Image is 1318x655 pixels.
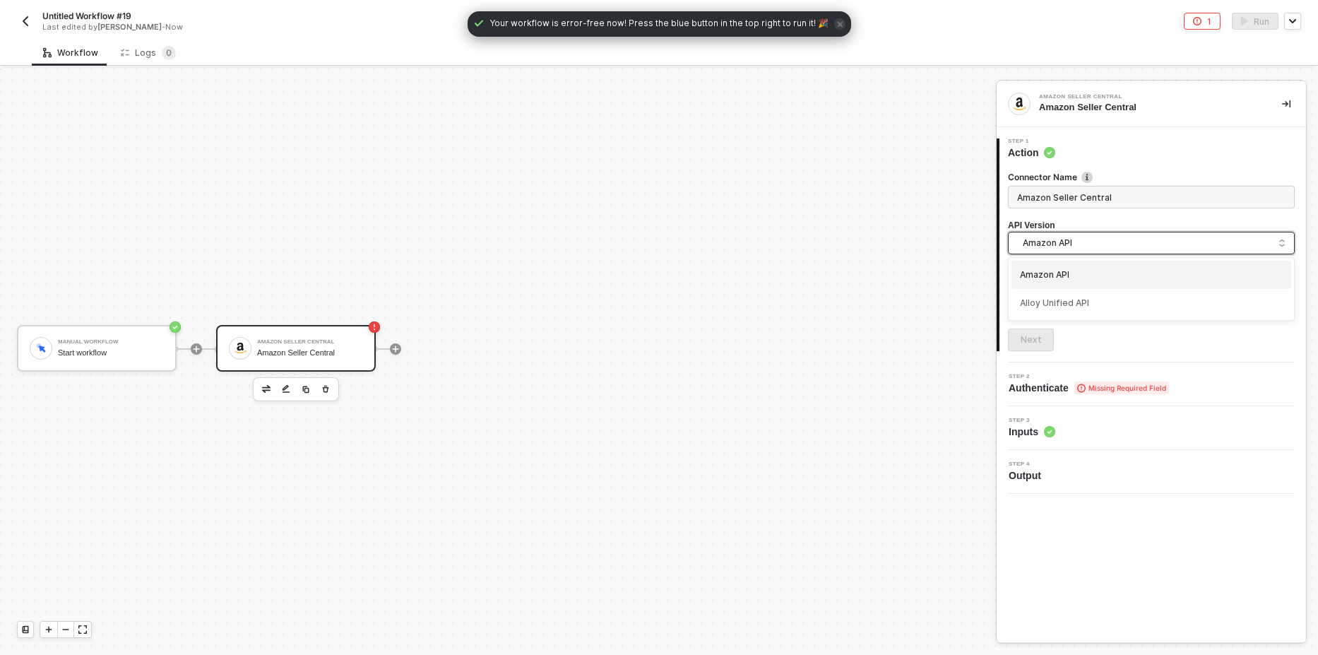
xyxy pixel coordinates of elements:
img: integration-icon [1013,98,1026,110]
img: icon [234,343,247,353]
div: Start workflow [58,348,164,358]
div: Step 1Action Connector Nameicon-infoAPI VersionAmazon APIAmazon APIAlloy Unified APIConnector Act... [997,138,1306,351]
span: Step 3 [1009,418,1055,423]
div: Amazon Seller Central [257,339,363,345]
span: icon-play [44,625,53,634]
span: icon-close [834,18,845,30]
span: icon-play [391,345,400,353]
button: back [17,13,34,30]
div: Logs [121,46,176,60]
span: [PERSON_NAME] [97,22,162,32]
sup: 0 [162,46,176,60]
span: icon-error-page [369,321,380,333]
button: activateRun [1232,13,1278,30]
span: Missing Required Field [1074,382,1169,394]
span: icon-collapse-right [1282,100,1290,108]
span: Step 1 [1008,138,1055,144]
div: Amazon Seller Central [1039,101,1259,114]
img: back [20,16,31,27]
span: Authenticate [1009,381,1169,395]
div: Amazon Seller Central [257,348,363,358]
span: Inputs [1009,425,1055,439]
span: icon-success-page [170,321,181,333]
img: icon [35,342,47,354]
div: Last edited by - Now [42,22,627,33]
div: 1 [1207,16,1211,28]
div: Manual Workflow [58,339,164,345]
span: Step 4 [1009,461,1047,467]
button: edit-cred [258,381,275,398]
img: edit-cred [262,385,271,392]
button: Next [1008,329,1054,351]
span: icon-minus [61,625,70,634]
input: Enter description [1017,189,1283,205]
span: icon-play [192,345,201,353]
div: Alloy Unified API [1020,297,1283,310]
span: Step 2 [1009,374,1169,379]
div: Amazon API [1020,269,1283,282]
div: Workflow [43,47,98,59]
span: Amazon API [1023,235,1286,251]
span: Action [1008,146,1055,160]
img: copy-block [302,385,310,394]
span: Your workflow is error-free now! Press the blue button in the top right to run it! 🎉 [490,17,829,31]
button: edit-cred [278,381,295,398]
label: Connector Name [1008,171,1295,183]
span: icon-error-page [1193,17,1201,25]
img: icon-info [1081,172,1093,183]
img: edit-cred [282,384,290,394]
span: icon-check [473,18,485,29]
button: copy-block [297,381,314,398]
button: 1 [1184,13,1221,30]
span: Untitled Workflow #19 [42,10,131,22]
span: Output [1009,468,1047,483]
div: Amazon Seller Central [1039,94,1251,100]
h4: API Version [1008,220,1295,232]
span: icon-expand [78,625,87,634]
